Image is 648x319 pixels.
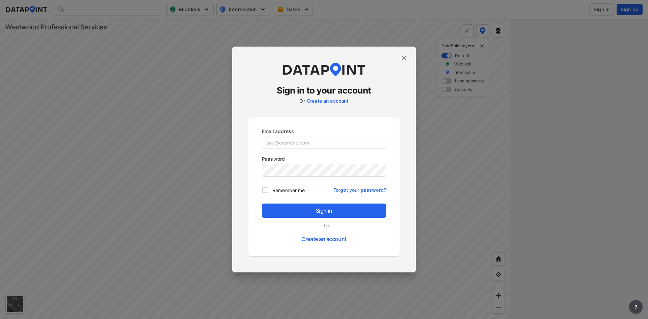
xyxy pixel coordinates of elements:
h3: Sign in to your account [248,84,400,97]
span: ? [633,303,639,311]
button: Sign in [262,204,386,218]
label: Or [299,98,305,104]
p: Password [262,155,386,162]
p: Email address [262,128,386,135]
img: dataPointLogo.9353c09d.svg [282,63,366,76]
input: you@example.com [262,136,386,149]
span: Remember me [272,187,305,194]
span: Sign in [267,207,381,215]
button: more [629,300,643,314]
a: Create an account [307,98,349,104]
img: close.efbf2170.svg [400,54,408,62]
a: Forgot your password? [333,183,386,193]
a: Create an account [301,236,346,242]
label: Or [320,222,333,229]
